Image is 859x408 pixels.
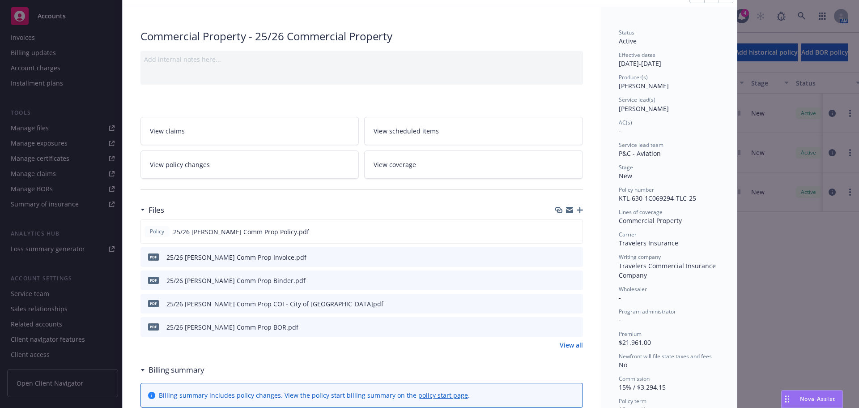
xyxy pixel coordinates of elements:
[173,227,309,236] span: 25/26 [PERSON_NAME] Comm Prop Policy.pdf
[571,276,579,285] button: preview file
[800,395,835,403] span: Nova Assist
[619,383,666,391] span: 15% / $3,294.15
[148,323,159,330] span: pdf
[148,300,159,307] span: pdf
[166,276,306,285] div: 25/26 [PERSON_NAME] Comm Prop Binder.pdf
[619,338,651,347] span: $21,961.00
[619,82,669,90] span: [PERSON_NAME]
[166,299,383,309] div: 25/26 [PERSON_NAME] Comm Prop COI - City of [GEOGRAPHIC_DATA]pdf
[140,204,164,216] div: Files
[619,141,663,149] span: Service lead team
[557,299,564,309] button: download file
[619,216,682,225] span: Commercial Property
[374,160,416,169] span: View coverage
[619,119,632,126] span: AC(s)
[148,228,166,236] span: Policy
[571,322,579,332] button: preview file
[619,253,661,261] span: Writing company
[560,340,583,350] a: View all
[619,293,621,302] span: -
[619,361,627,369] span: No
[619,51,655,59] span: Effective dates
[619,127,621,135] span: -
[140,117,359,145] a: View claims
[166,253,306,262] div: 25/26 [PERSON_NAME] Comm Prop Invoice.pdf
[140,150,359,179] a: View policy changes
[140,364,204,376] div: Billing summary
[571,227,579,236] button: preview file
[149,204,164,216] h3: Files
[166,322,298,332] div: 25/26 [PERSON_NAME] Comm Prop BOR.pdf
[619,96,655,103] span: Service lead(s)
[418,391,468,399] a: policy start page
[781,390,843,408] button: Nova Assist
[619,285,647,293] span: Wholesaler
[619,172,632,180] span: New
[619,29,634,36] span: Status
[619,104,669,113] span: [PERSON_NAME]
[619,208,663,216] span: Lines of coverage
[148,253,159,260] span: pdf
[619,37,637,45] span: Active
[619,316,621,324] span: -
[619,194,696,202] span: KTL-630-1C069294-TLC-25
[619,308,676,315] span: Program administrator
[148,277,159,283] span: pdf
[557,253,564,262] button: download file
[571,299,579,309] button: preview file
[619,51,719,68] div: [DATE] - [DATE]
[619,352,712,360] span: Newfront will file state taxes and fees
[619,186,654,193] span: Policy number
[364,150,583,179] a: View coverage
[619,375,650,382] span: Commission
[619,397,646,405] span: Policy term
[619,239,678,247] span: Travelers Insurance
[619,149,661,158] span: P&C - Aviation
[557,276,564,285] button: download file
[557,227,564,236] button: download file
[150,160,210,169] span: View policy changes
[140,29,583,44] div: Commercial Property - 25/26 Commercial Property
[619,231,637,238] span: Carrier
[144,55,579,64] div: Add internal notes here...
[149,364,204,376] h3: Billing summary
[150,126,185,136] span: View claims
[619,163,633,171] span: Stage
[619,330,642,338] span: Premium
[557,322,564,332] button: download file
[619,262,718,279] span: Travelers Commercial Insurance Company
[159,391,470,400] div: Billing summary includes policy changes. View the policy start billing summary on the .
[782,391,793,408] div: Drag to move
[364,117,583,145] a: View scheduled items
[619,73,648,81] span: Producer(s)
[374,126,439,136] span: View scheduled items
[571,253,579,262] button: preview file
